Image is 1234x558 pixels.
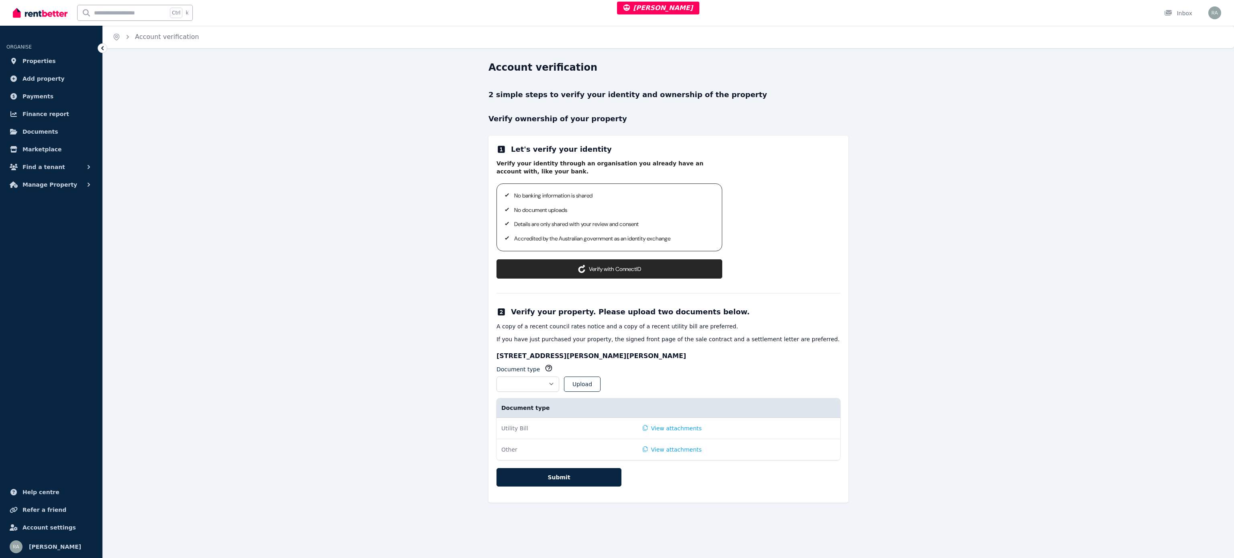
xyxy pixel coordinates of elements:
p: 2 simple steps to verify your identity and ownership of the property [488,89,848,100]
th: Document type [496,398,638,418]
span: Finance report [22,109,69,119]
nav: Breadcrumb [103,26,208,48]
a: Account verification [135,33,199,41]
a: Add property [6,71,96,87]
button: Verify with ConnectID [496,259,722,279]
a: Account settings [6,519,96,536]
a: Payments [6,88,96,104]
a: Refer a friend [6,502,96,518]
a: Help centre [6,484,96,500]
span: k [186,10,188,16]
span: Help centre [22,487,59,497]
button: Manage Property [6,177,96,193]
p: Details are only shared with your review and consent [514,220,713,228]
img: RentBetter [13,7,67,19]
h2: Verify your property. Please upload two documents below. [511,306,750,318]
a: Properties [6,53,96,69]
p: Verify ownership of your property [488,113,848,124]
a: Marketplace [6,141,96,157]
p: No document uploads [514,206,713,214]
td: Other [496,439,638,460]
span: Manage Property [22,180,77,189]
h1: Account verification [488,61,597,74]
span: Ctrl [170,8,182,18]
span: Payments [22,92,53,101]
button: Find a tenant [6,159,96,175]
p: No banking information is shared [514,192,713,200]
span: Properties [22,56,56,66]
img: Rochelle Alvarez [1208,6,1221,19]
h3: [STREET_ADDRESS][PERSON_NAME][PERSON_NAME] [496,351,840,361]
button: View attachments [643,424,702,432]
h2: Let's verify your identity [511,144,612,155]
button: Upload [564,377,601,392]
span: Account settings [22,523,76,532]
button: Submit [496,468,621,487]
span: [PERSON_NAME] [29,542,81,552]
div: Inbox [1164,9,1192,17]
p: A copy of a recent council rates notice and a copy of a recent utility bill are preferred. [496,322,840,330]
span: Add property [22,74,65,83]
a: Documents [6,124,96,140]
a: Finance report [6,106,96,122]
span: [PERSON_NAME] [623,4,693,12]
p: If you have just purchased your property, the signed front page of the sale contract and a settle... [496,335,840,343]
img: Rochelle Alvarez [10,540,22,553]
td: Utility Bill [496,417,638,439]
label: Document type [496,365,540,373]
span: Refer a friend [22,505,66,515]
p: Accredited by the Australian government as an identity exchange [514,235,713,243]
span: Marketplace [22,145,61,154]
span: Documents [22,127,58,136]
span: Find a tenant [22,162,65,172]
button: View attachments [643,446,702,454]
p: Verify your identity through an organisation you already have an account with, like your bank. [496,160,722,175]
span: ORGANISE [6,44,32,50]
